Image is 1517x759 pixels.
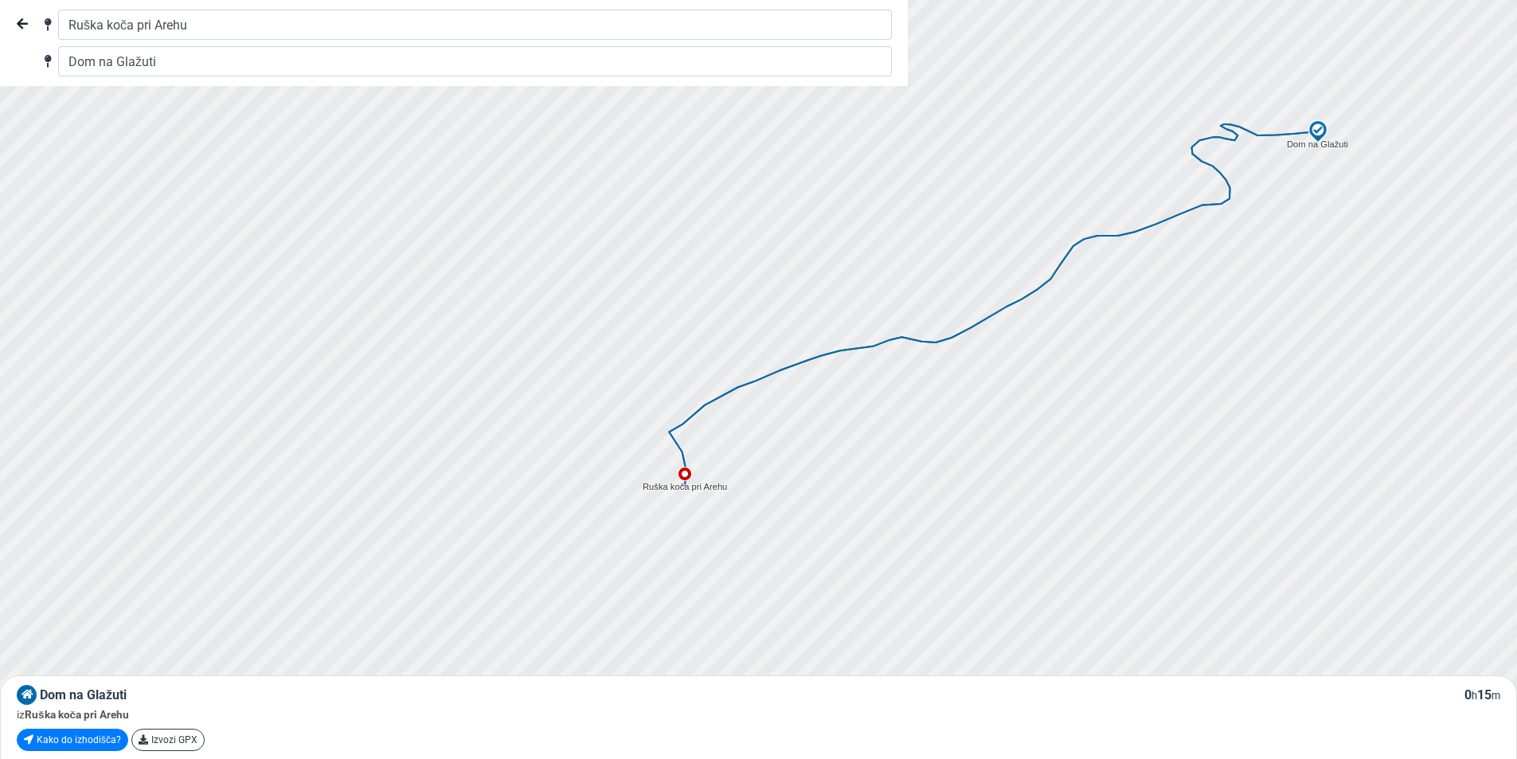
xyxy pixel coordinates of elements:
[6,10,38,40] button: Nazaj
[40,687,127,702] span: Dom na Glažuti
[1464,687,1500,702] span: 0 15
[58,46,892,76] input: Cilj
[1472,690,1477,702] small: h
[17,706,1500,722] div: iz
[17,729,128,751] a: Kako do izhodišča?
[131,729,205,751] a: Izvozi GPX
[25,708,129,721] span: Ruška koča pri Arehu
[58,10,892,40] input: Izhodišče
[1492,690,1500,702] small: m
